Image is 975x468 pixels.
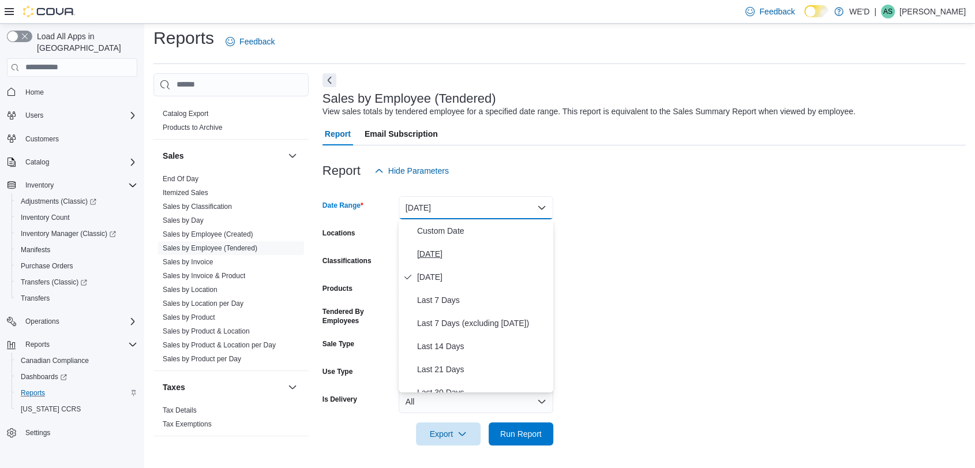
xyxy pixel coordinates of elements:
[163,203,232,211] a: Sales by Classification
[12,369,142,385] a: Dashboards
[365,122,438,145] span: Email Subscription
[16,291,54,305] a: Transfers
[16,194,101,208] a: Adjustments (Classic)
[325,122,351,145] span: Report
[32,31,137,54] span: Load All Apps in [GEOGRAPHIC_DATA]
[759,6,794,17] span: Feedback
[804,17,805,18] span: Dark Mode
[21,426,55,440] a: Settings
[163,420,212,428] a: Tax Exemptions
[423,422,474,445] span: Export
[16,354,93,368] a: Canadian Compliance
[16,194,137,208] span: Adjustments (Classic)
[25,340,50,349] span: Reports
[163,299,243,308] span: Sales by Location per Day
[163,327,250,335] a: Sales by Product & Location
[21,356,89,365] span: Canadian Compliance
[163,175,198,183] a: End Of Day
[12,290,142,306] button: Transfers
[804,5,828,17] input: Dark Mode
[21,213,70,222] span: Inventory Count
[286,380,299,394] button: Taxes
[163,355,241,363] a: Sales by Product per Day
[322,339,354,349] label: Sale Type
[21,425,137,440] span: Settings
[2,336,142,353] button: Reports
[2,177,142,193] button: Inventory
[21,338,137,351] span: Reports
[21,132,63,146] a: Customers
[388,165,449,177] span: Hide Parameters
[286,84,299,98] button: Products
[21,178,137,192] span: Inventory
[322,307,394,325] label: Tendered By Employees
[153,107,309,139] div: Products
[12,385,142,401] button: Reports
[16,386,50,400] a: Reports
[2,424,142,441] button: Settings
[16,227,137,241] span: Inventory Manager (Classic)
[163,123,222,132] a: Products to Archive
[25,158,49,167] span: Catalog
[163,230,253,238] a: Sales by Employee (Created)
[163,313,215,321] a: Sales by Product
[286,149,299,163] button: Sales
[221,30,279,53] a: Feedback
[16,243,137,257] span: Manifests
[163,286,217,294] a: Sales by Location
[21,338,54,351] button: Reports
[322,367,352,376] label: Use Type
[163,258,213,266] a: Sales by Invoice
[16,370,137,384] span: Dashboards
[21,155,54,169] button: Catalog
[163,110,208,118] a: Catalog Export
[16,243,55,257] a: Manifests
[25,317,59,326] span: Operations
[16,402,137,416] span: Washington CCRS
[153,172,309,370] div: Sales
[16,386,137,400] span: Reports
[21,405,81,414] span: [US_STATE] CCRS
[21,315,64,328] button: Operations
[322,73,336,87] button: Next
[25,88,44,97] span: Home
[163,327,250,336] span: Sales by Product & Location
[21,229,116,238] span: Inventory Manager (Classic)
[153,403,309,436] div: Taxes
[163,150,283,162] button: Sales
[399,196,553,219] button: [DATE]
[322,284,352,293] label: Products
[163,299,243,308] a: Sales by Location per Day
[16,354,137,368] span: Canadian Compliance
[16,275,92,289] a: Transfers (Classic)
[21,245,50,254] span: Manifests
[21,197,96,206] span: Adjustments (Classic)
[417,270,549,284] span: [DATE]
[163,244,257,252] a: Sales by Employee (Tendered)
[16,402,85,416] a: [US_STATE] CCRS
[12,274,142,290] a: Transfers (Classic)
[12,258,142,274] button: Purchase Orders
[163,354,241,364] span: Sales by Product per Day
[163,230,253,239] span: Sales by Employee (Created)
[239,36,275,47] span: Feedback
[874,5,876,18] p: |
[2,154,142,170] button: Catalog
[16,227,121,241] a: Inventory Manager (Classic)
[322,229,355,238] label: Locations
[153,27,214,50] h1: Reports
[21,85,48,99] a: Home
[417,247,549,261] span: [DATE]
[417,339,549,353] span: Last 14 Days
[12,353,142,369] button: Canadian Compliance
[21,85,137,99] span: Home
[16,211,74,224] a: Inventory Count
[16,275,137,289] span: Transfers (Classic)
[163,381,283,393] button: Taxes
[163,340,276,350] span: Sales by Product & Location per Day
[417,362,549,376] span: Last 21 Days
[163,174,198,184] span: End Of Day
[322,92,496,106] h3: Sales by Employee (Tendered)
